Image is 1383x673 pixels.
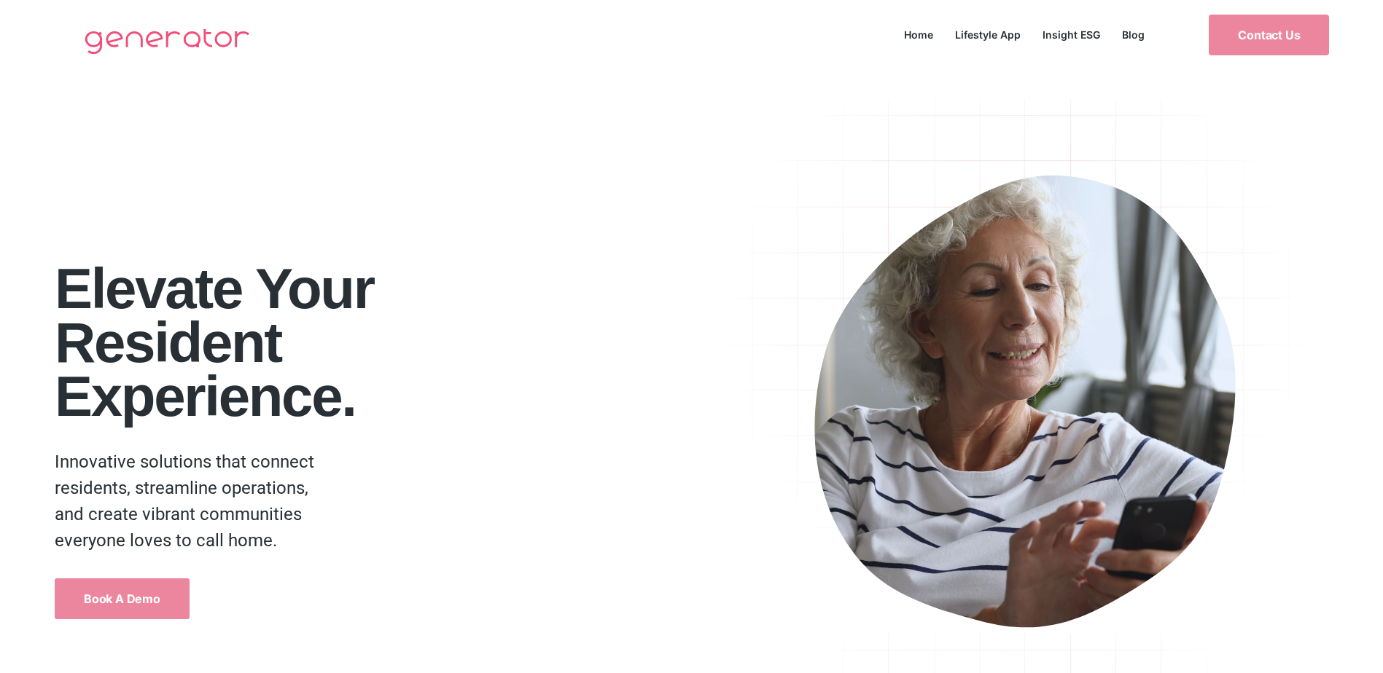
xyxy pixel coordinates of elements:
[944,25,1032,44] a: Lifestyle App
[55,578,190,619] a: Book a Demo
[1238,29,1300,41] span: Contact Us
[55,449,328,554] p: Innovative solutions that connect residents, streamline operations, and create vibrant communitie...
[893,25,944,44] a: Home
[1032,25,1111,44] a: Insight ESG
[893,25,1156,44] nav: Menu
[55,261,707,423] h1: Elevate your Resident Experience.
[1111,25,1156,44] a: Blog
[84,593,160,605] span: Book a Demo
[1209,15,1329,55] a: Contact Us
